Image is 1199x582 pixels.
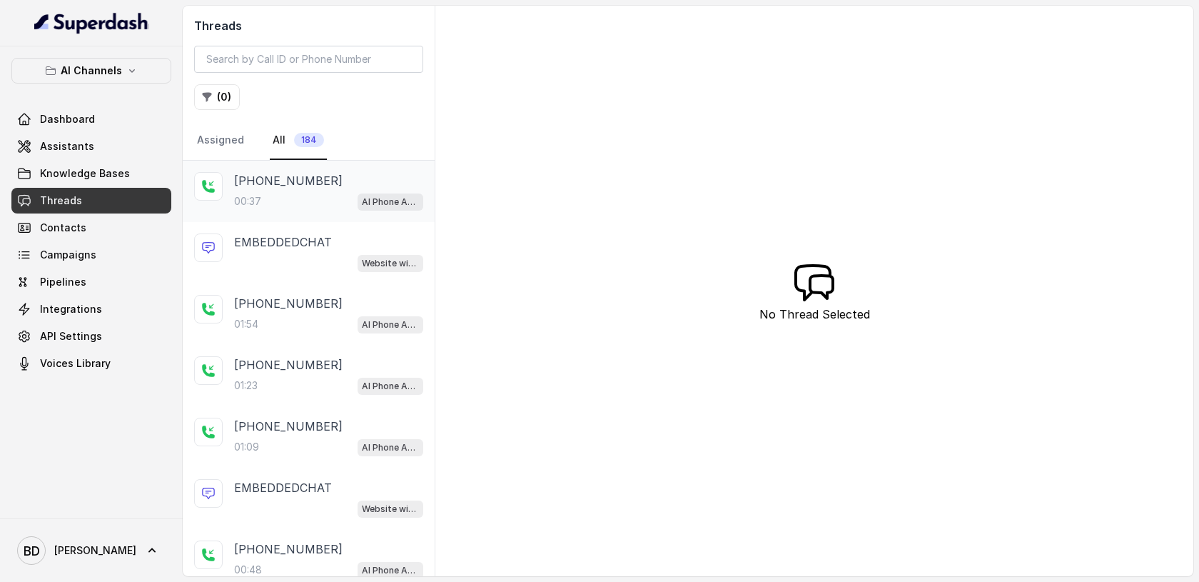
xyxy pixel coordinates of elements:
nav: Tabs [194,121,423,160]
span: Pipelines [40,275,86,289]
p: AI Channels [61,62,122,79]
input: Search by Call ID or Phone Number [194,46,423,73]
p: Website widget [362,502,419,516]
p: No Thread Selected [759,306,870,323]
img: light.svg [34,11,149,34]
span: Assistants [40,139,94,154]
a: API Settings [11,323,171,349]
p: [PHONE_NUMBER] [234,356,343,373]
p: 00:37 [234,194,261,209]
span: [PERSON_NAME] [54,543,136,558]
a: Assigned [194,121,247,160]
text: BD [24,543,40,558]
p: AI Phone Assistant [362,563,419,578]
span: Campaigns [40,248,96,262]
a: Integrations [11,296,171,322]
span: Voices Library [40,356,111,371]
p: AI Phone Assistant [362,195,419,209]
button: (0) [194,84,240,110]
p: 01:54 [234,317,258,331]
a: Contacts [11,215,171,241]
span: Contacts [40,221,86,235]
span: Dashboard [40,112,95,126]
p: EMBEDDEDCHAT [234,234,332,251]
p: [PHONE_NUMBER] [234,172,343,189]
p: [PHONE_NUMBER] [234,295,343,312]
a: Voices Library [11,351,171,376]
p: Website widget [362,256,419,271]
p: 01:09 [234,440,259,454]
p: 00:48 [234,563,262,577]
p: [PHONE_NUMBER] [234,541,343,558]
span: Knowledge Bases [40,166,130,181]
a: Campaigns [11,242,171,268]
span: 184 [294,133,324,147]
span: API Settings [40,329,102,343]
span: Integrations [40,302,102,316]
button: AI Channels [11,58,171,84]
p: EMBEDDEDCHAT [234,479,332,496]
a: [PERSON_NAME] [11,531,171,571]
a: Pipelines [11,269,171,295]
p: [PHONE_NUMBER] [234,418,343,435]
a: Dashboard [11,106,171,132]
a: Threads [11,188,171,214]
a: Knowledge Bases [11,161,171,186]
a: Assistants [11,134,171,159]
h2: Threads [194,17,423,34]
span: Threads [40,194,82,208]
p: AI Phone Assistant [362,379,419,393]
p: AI Phone Assistant [362,441,419,455]
a: All184 [270,121,327,160]
p: AI Phone Assistant [362,318,419,332]
p: 01:23 [234,378,258,393]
